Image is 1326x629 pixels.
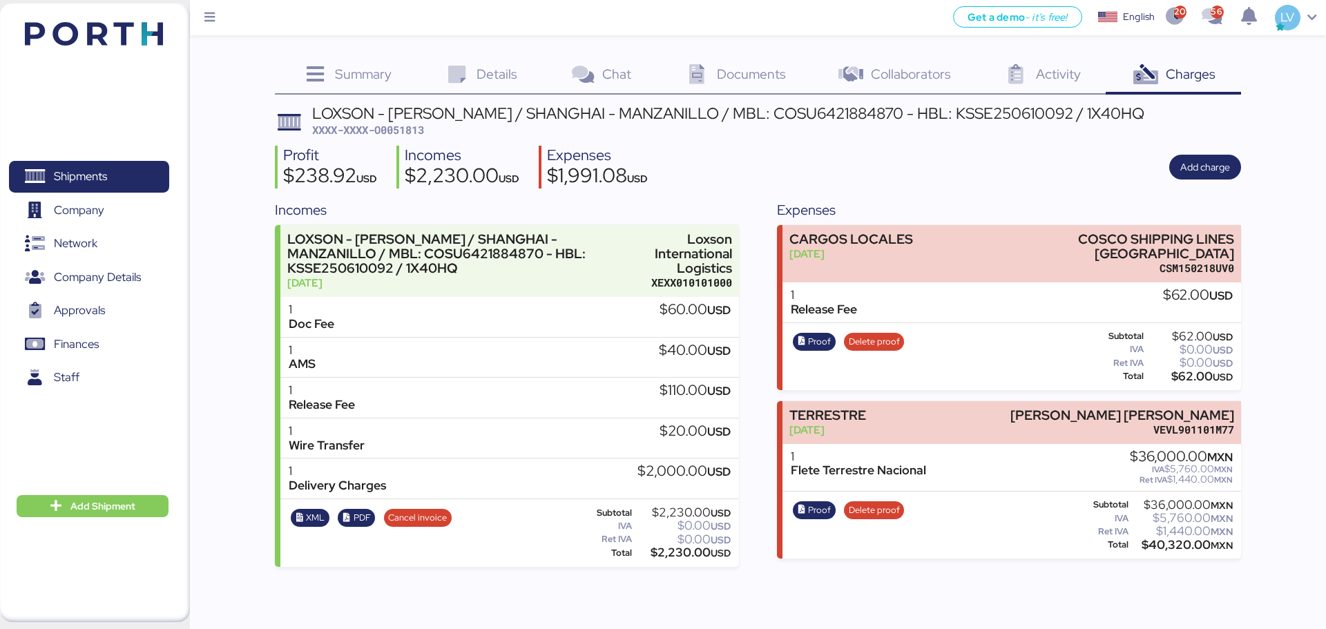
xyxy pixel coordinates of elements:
[1211,525,1233,538] span: MXN
[789,232,913,246] div: CARGOS LOCALES
[9,228,169,260] a: Network
[1213,371,1233,383] span: USD
[791,302,857,317] div: Release Fee
[356,172,377,185] span: USD
[1130,474,1233,485] div: $1,440.00
[289,424,365,438] div: 1
[405,166,519,189] div: $2,230.00
[1169,155,1241,180] button: Add charge
[1131,540,1233,550] div: $40,320.00
[289,478,386,493] div: Delivery Charges
[711,547,731,559] span: USD
[582,508,633,518] div: Subtotal
[1211,512,1233,525] span: MXN
[711,520,731,532] span: USD
[9,328,169,360] a: Finances
[717,65,786,83] span: Documents
[871,65,951,83] span: Collaborators
[635,521,731,531] div: $0.00
[791,449,926,464] div: 1
[789,423,866,437] div: [DATE]
[844,501,904,519] button: Delete proof
[660,424,731,439] div: $20.00
[312,106,1144,121] div: LOXSON - [PERSON_NAME] / SHANGHAI - MANZANILLO / MBL: COSU6421884870 - HBL: KSSE250610092 / 1X40HQ
[1213,357,1233,369] span: USD
[1166,65,1215,83] span: Charges
[646,232,732,275] div: Loxson International Logistics
[1211,499,1233,512] span: MXN
[198,6,222,30] button: Menu
[635,534,731,545] div: $0.00
[335,65,392,83] span: Summary
[388,510,447,525] span: Cancel invoice
[477,65,517,83] span: Details
[1214,474,1233,485] span: MXN
[582,534,633,544] div: Ret IVA
[312,123,424,137] span: XXXX-XXXX-O0051813
[287,232,639,275] div: LOXSON - [PERSON_NAME] / SHANGHAI - MANZANILLO / MBL: COSU6421884870 - HBL: KSSE250610092 / 1X40HQ
[1010,408,1234,423] div: [PERSON_NAME] [PERSON_NAME]
[306,510,325,525] span: XML
[291,509,329,527] button: XML
[1010,423,1234,437] div: VEVL901101M77
[808,334,831,349] span: Proof
[660,302,731,318] div: $60.00
[968,232,1234,261] div: COSCO SHIPPING LINES [GEOGRAPHIC_DATA]
[660,383,731,398] div: $110.00
[384,509,452,527] button: Cancel invoice
[283,166,377,189] div: $238.92
[405,146,519,166] div: Incomes
[968,261,1234,275] div: CSM150218UV0
[547,166,648,189] div: $1,991.08
[1211,539,1233,552] span: MXN
[1131,500,1233,510] div: $36,000.00
[54,233,97,253] span: Network
[54,367,79,387] span: Staff
[849,334,900,349] span: Delete proof
[1280,8,1294,26] span: LV
[338,509,375,527] button: PDF
[287,275,639,290] div: [DATE]
[1084,540,1129,550] div: Total
[1207,449,1233,465] span: MXN
[54,200,104,220] span: Company
[1084,331,1144,341] div: Subtotal
[289,464,386,478] div: 1
[1213,344,1233,356] span: USD
[1213,331,1233,343] span: USD
[1180,159,1230,175] span: Add charge
[1131,513,1233,523] div: $5,760.00
[9,295,169,327] a: Approvals
[289,438,365,453] div: Wire Transfer
[289,317,334,331] div: Doc Fee
[1130,449,1233,465] div: $36,000.00
[1209,288,1233,303] span: USD
[1146,371,1233,382] div: $62.00
[844,333,904,351] button: Delete proof
[637,464,731,479] div: $2,000.00
[849,503,900,518] span: Delete proof
[582,548,633,558] div: Total
[283,146,377,166] div: Profit
[9,194,169,226] a: Company
[9,362,169,394] a: Staff
[17,495,169,517] button: Add Shipment
[1130,464,1233,474] div: $5,760.00
[1146,345,1233,355] div: $0.00
[602,65,631,83] span: Chat
[711,507,731,519] span: USD
[289,357,316,371] div: AMS
[646,275,732,290] div: XEXX010101000
[547,146,648,166] div: Expenses
[54,166,107,186] span: Shipments
[793,333,836,351] button: Proof
[1084,371,1144,381] div: Total
[499,172,519,185] span: USD
[582,521,633,531] div: IVA
[777,200,1240,220] div: Expenses
[789,246,913,261] div: [DATE]
[275,200,738,220] div: Incomes
[54,300,105,320] span: Approvals
[1140,474,1167,485] span: Ret IVA
[635,548,731,558] div: $2,230.00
